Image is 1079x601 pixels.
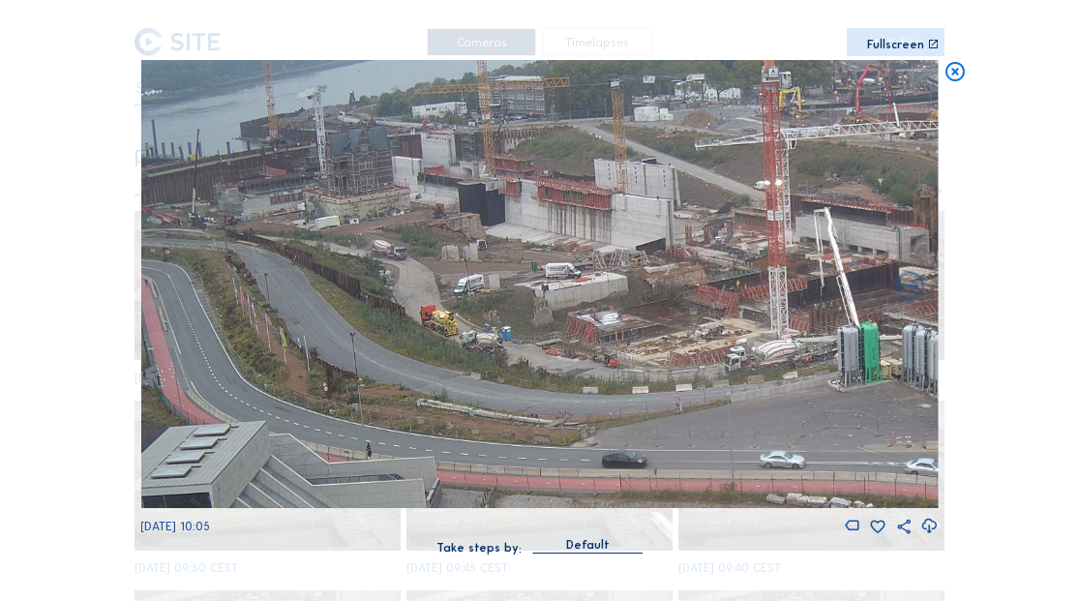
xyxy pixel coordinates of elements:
[140,520,210,533] span: [DATE] 10:05
[566,536,610,554] div: Default
[140,60,938,509] img: Image
[436,542,522,554] div: Take steps by:
[532,536,643,553] div: Default
[867,39,924,50] div: Fullscreen
[892,270,927,305] i: Back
